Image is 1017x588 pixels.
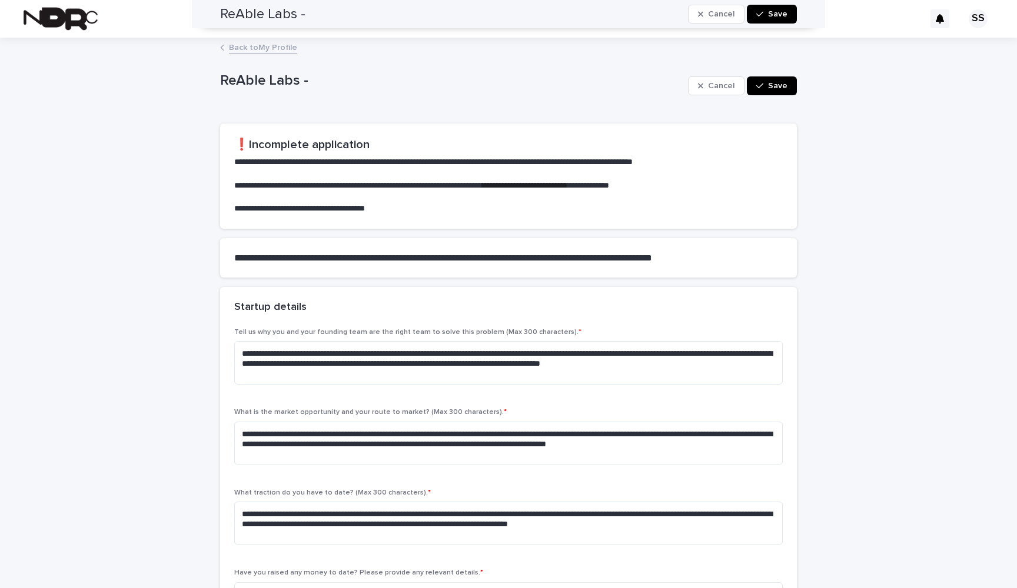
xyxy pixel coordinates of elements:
img: fPh53EbzTSOZ76wyQ5GQ [24,7,98,31]
span: What is the market opportunity and your route to market? (Max 300 characters). [234,409,507,416]
p: ReAble Labs - [220,72,683,89]
span: Tell us why you and your founding team are the right team to solve this problem (Max 300 characte... [234,329,581,336]
h2: ❗Incomplete application [234,138,783,152]
button: Save [747,76,797,95]
div: SS [969,9,988,28]
h2: Startup details [234,301,307,314]
span: Save [768,82,787,90]
span: Have you raised any money to date? Please provide any relevant details. [234,569,483,576]
span: Cancel [708,82,734,90]
a: Back toMy Profile [229,40,297,54]
button: Cancel [688,76,745,95]
span: What traction do you have to date? (Max 300 characters). [234,489,431,496]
